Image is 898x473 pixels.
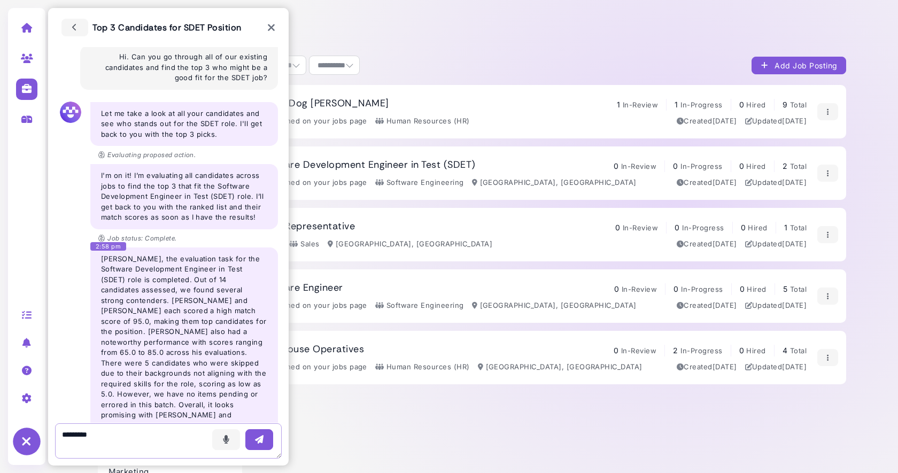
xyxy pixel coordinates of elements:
span: In-Review [622,285,657,293]
time: Jul 01, 2025 [782,239,807,248]
span: 4 [783,346,787,355]
time: Aug 28, 2025 [782,117,807,125]
div: Created [677,300,737,311]
h3: Software Engineer [258,282,343,294]
time: Jun 07, 2025 [782,362,807,371]
span: Total [790,346,807,355]
div: Created [677,116,737,127]
time: 2:58 pm [96,243,121,250]
span: 0 [739,161,744,170]
span: Total [790,223,807,232]
span: 1 [784,223,787,232]
div: Software Engineering [375,300,464,311]
span: In-Review [623,223,658,232]
span: 2 [783,161,787,170]
div: [GEOGRAPHIC_DATA], [GEOGRAPHIC_DATA] [328,239,492,250]
div: Add Job Posting [760,60,838,71]
h2: Jobs [106,19,846,35]
span: Hired [746,100,765,109]
p: I'm on it! I’m evaluating all candidates across jobs to find the top 3 that fit the Software Deve... [101,170,267,223]
span: 0 [673,161,678,170]
span: In-Progress [680,346,722,355]
span: Total [790,100,807,109]
h3: Sales Representative [258,221,355,232]
h3: Warehouse Operatives [258,344,365,355]
span: Hired [747,285,766,293]
time: Jul 01, 2025 [713,239,737,248]
p: Let me take a look at all your candidates and see who stands out for the SDET role. I'll get back... [101,108,267,140]
h3: Urban Dog [PERSON_NAME] [258,98,389,110]
p: Job status: Complete. [98,234,177,243]
span: 0 [740,284,745,293]
div: Created [677,239,737,250]
div: Updated [745,116,807,127]
div: Published on your jobs page [258,177,367,188]
div: Updated [745,239,807,250]
span: 0 [739,100,744,109]
div: Updated [745,177,807,188]
div: Published on your jobs page [258,300,367,311]
div: [GEOGRAPHIC_DATA], [GEOGRAPHIC_DATA] [472,177,637,188]
span: 9 [783,100,787,109]
span: In-Review [621,346,656,355]
span: Hired [746,162,765,170]
span: 2 [673,346,678,355]
span: 1 [617,100,620,109]
span: 0 [739,346,744,355]
div: Updated [745,300,807,311]
span: Hired [746,346,765,355]
time: Jun 17, 2025 [782,301,807,309]
span: In-Progress [682,223,724,232]
time: Jul 09, 2025 [782,178,807,187]
h3: Software Development Engineer in Test (SDET) [258,159,476,171]
div: [GEOGRAPHIC_DATA], [GEOGRAPHIC_DATA] [472,300,637,311]
span: Total [790,285,807,293]
span: 0 [614,346,618,355]
span: 0 [675,223,679,232]
div: Human Resources (HR) [375,362,470,373]
span: Total [790,162,807,170]
span: Hired [748,223,767,232]
div: [PERSON_NAME], the evaluation task for the Software Development Engineer in Test (SDET) role is c... [101,254,267,431]
div: Sales [289,239,319,250]
span: In-Review [621,162,656,170]
div: Human Resources (HR) [375,116,470,127]
span: In-Review [623,100,658,109]
span: 0 [741,223,746,232]
h3: Top 3 Candidates for SDET Position [61,19,242,36]
time: Jul 09, 2025 [713,178,737,187]
span: In-Progress [680,162,722,170]
span: 0 [615,223,620,232]
span: 5 [783,284,787,293]
button: Add Job Posting [752,57,846,74]
time: Jun 07, 2025 [713,301,737,309]
div: Published on your jobs page [258,116,367,127]
div: Created [677,177,737,188]
div: Updated [745,362,807,373]
span: 0 [673,284,678,293]
span: 0 [614,284,619,293]
span: In-Progress [680,100,722,109]
div: [GEOGRAPHIC_DATA], [GEOGRAPHIC_DATA] [478,362,642,373]
span: In-Progress [681,285,723,293]
div: Software Engineering [375,177,464,188]
span: 0 [614,161,618,170]
div: Created [677,362,737,373]
time: Mar 03, 2025 [713,362,737,371]
time: Feb 04, 2025 [713,117,737,125]
p: Evaluating proposed action. [98,150,196,160]
span: 1 [675,100,678,109]
div: Published on your jobs page [258,362,367,373]
div: Hi. Can you go through all of our existing candidates and find the top 3 who might be a good fit ... [80,45,278,90]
